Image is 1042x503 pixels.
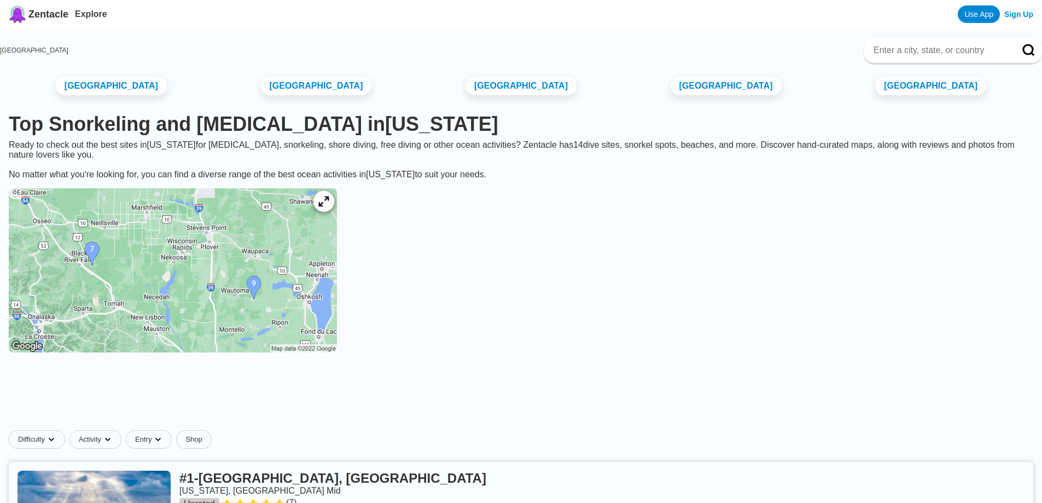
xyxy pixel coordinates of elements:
[103,435,112,444] img: dropdown caret
[75,9,107,19] a: Explore
[9,5,26,23] img: Zentacle logo
[47,435,56,444] img: dropdown caret
[18,435,45,444] span: Difficulty
[9,430,69,449] button: Difficultydropdown caret
[135,435,152,444] span: Entry
[1004,10,1033,19] a: Sign Up
[465,77,577,95] a: [GEOGRAPHIC_DATA]
[875,77,986,95] a: [GEOGRAPHIC_DATA]
[260,77,371,95] a: [GEOGRAPHIC_DATA]
[154,435,162,444] img: dropdown caret
[872,45,1007,56] input: Enter a city, state, or country
[671,77,782,95] a: [GEOGRAPHIC_DATA]
[958,5,1000,23] a: Use App
[176,430,211,449] a: Shop
[69,430,126,449] button: Activitydropdown caret
[9,113,1033,136] h1: Top Snorkeling and [MEDICAL_DATA] in [US_STATE]
[28,9,68,20] span: Zentacle
[9,188,337,352] img: Wisconsin dive site map
[9,5,68,23] a: Zentacle logoZentacle
[126,430,176,449] button: Entrydropdown caret
[79,435,101,444] span: Activity
[56,77,167,95] a: [GEOGRAPHIC_DATA]
[256,372,787,421] iframe: Advertisement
